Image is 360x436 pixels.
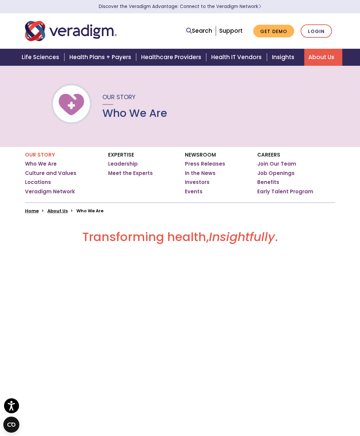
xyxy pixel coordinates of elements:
a: Healthcare Providers [137,49,207,66]
a: Culture and Values [25,170,76,177]
a: Job Openings [257,170,295,177]
a: Home [25,208,39,214]
span: Our Story [102,93,135,101]
em: Insightfully [209,228,275,245]
img: Veradigm logo [25,20,117,42]
a: Benefits [257,179,279,186]
button: Open CMP widget [3,417,19,433]
a: Veradigm Network [25,188,75,195]
a: Login [301,24,332,38]
a: Health IT Vendors [207,49,268,66]
a: Press Releases [185,161,225,167]
a: Who We Are [25,161,57,167]
a: Insights [268,49,304,66]
a: Get Demo [253,25,294,38]
a: Life Sciences [18,49,65,66]
h2: Transforming health, . [25,230,335,249]
iframe: Veradigm Network [25,255,335,429]
a: Locations [25,179,51,186]
h1: Who We Are [102,107,167,120]
a: Early Talent Program [257,188,313,195]
a: Events [185,188,203,195]
a: Meet the Experts [108,170,153,177]
a: About Us [47,208,68,214]
a: Investors [185,179,210,186]
a: Support [219,27,243,35]
a: Leadership [108,161,138,167]
iframe: Drift Chat Widget [327,403,352,428]
a: Health Plans + Payers [65,49,137,66]
a: About Us [304,49,342,66]
a: In the News [185,170,216,177]
a: Discover the Veradigm Advantage: Connect to the Veradigm NetworkLearn More [99,3,261,10]
a: Join Our Team [257,161,296,167]
a: Search [186,26,212,35]
span: Learn More [258,3,261,10]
